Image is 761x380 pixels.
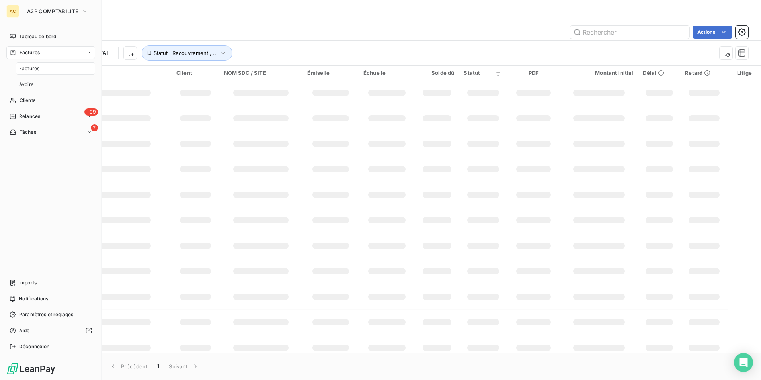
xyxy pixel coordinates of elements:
[307,70,354,76] div: Émise le
[19,327,30,334] span: Aide
[19,279,37,286] span: Imports
[6,5,19,18] div: AC
[142,45,232,61] button: Statut : Recouvrement , ...
[20,129,36,136] span: Tâches
[104,358,152,375] button: Précédent
[6,324,95,337] a: Aide
[464,70,502,76] div: Statut
[176,70,215,76] div: Client
[224,70,298,76] div: NOM SDC / SITE
[19,311,73,318] span: Paramètres et réglages
[565,70,633,76] div: Montant initial
[20,49,40,56] span: Factures
[570,26,689,39] input: Rechercher
[734,353,753,372] div: Open Intercom Messenger
[19,65,39,72] span: Factures
[643,70,675,76] div: Délai
[685,70,723,76] div: Retard
[152,358,164,375] button: 1
[27,8,78,14] span: A2P COMPTABILITE
[84,108,98,116] span: +99
[164,358,204,375] button: Suivant
[512,70,555,76] div: PDF
[363,70,410,76] div: Échue le
[420,70,455,76] div: Solde dû
[91,124,98,131] span: 2
[157,362,159,370] span: 1
[19,295,48,302] span: Notifications
[733,70,756,76] div: Litige
[19,81,33,88] span: Avoirs
[19,343,50,350] span: Déconnexion
[19,33,56,40] span: Tableau de bord
[19,113,40,120] span: Relances
[154,50,218,56] span: Statut : Recouvrement , ...
[6,362,56,375] img: Logo LeanPay
[693,26,732,39] button: Actions
[20,97,35,104] span: Clients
